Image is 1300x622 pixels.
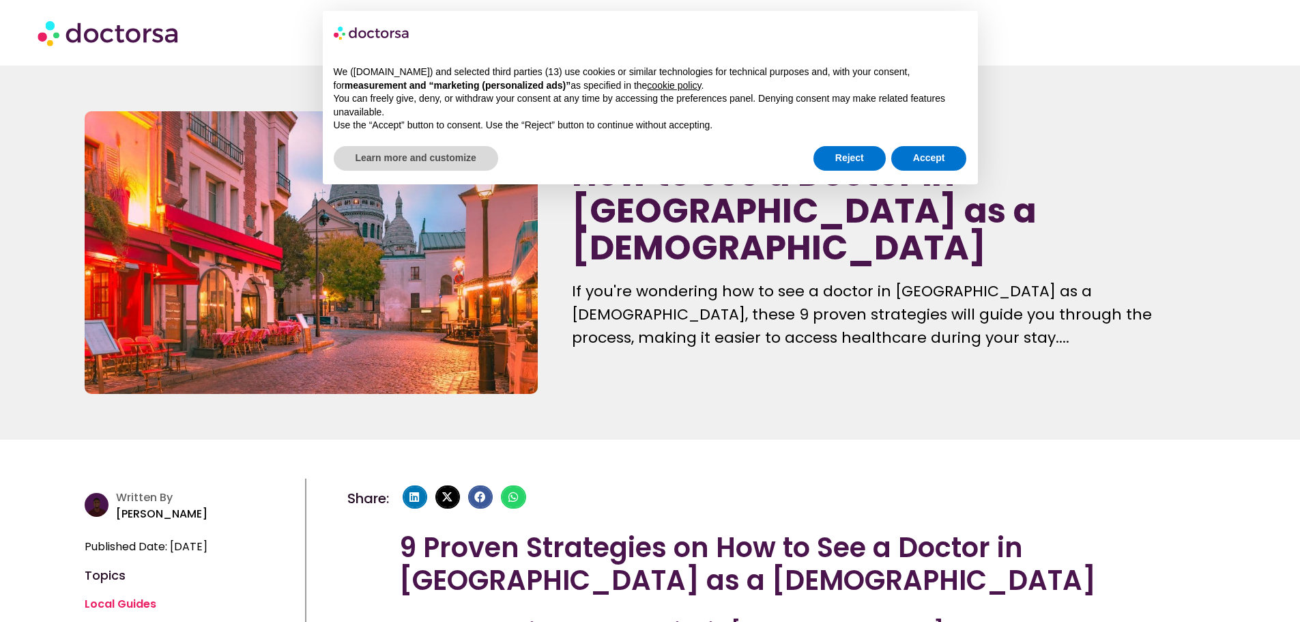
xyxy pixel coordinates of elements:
[334,146,498,171] button: Learn more and customize
[435,485,460,509] div: Share on x-twitter
[572,156,1215,266] h1: How to See a Doctor in [GEOGRAPHIC_DATA] as a [DEMOGRAPHIC_DATA]
[85,570,298,581] h4: Topics
[85,493,109,517] img: author
[501,485,525,509] div: Share on whatsapp
[334,92,967,119] p: You can freely give, deny, or withdraw your consent at any time by accessing the preferences pane...
[345,80,570,91] strong: measurement and “marketing (personalized ads)”
[813,146,886,171] button: Reject
[399,531,1164,597] h2: 9 Proven Strategies on How to See a Doctor in [GEOGRAPHIC_DATA] as a [DEMOGRAPHIC_DATA]
[403,485,427,509] div: Share on linkedin
[334,22,410,44] img: logo
[647,80,701,91] a: cookie policy
[468,485,493,509] div: Share on facebook
[85,596,156,612] a: Local Guides
[116,491,298,504] h4: Written By
[334,119,967,132] p: Use the “Accept” button to consent. Use the “Reject” button to continue without accepting.
[347,492,389,505] h4: Share:
[85,537,207,556] span: Published Date: [DATE]
[891,146,967,171] button: Accept
[334,66,967,92] p: We ([DOMAIN_NAME]) and selected third parties (13) use cookies or similar technologies for techni...
[116,505,298,524] p: [PERSON_NAME]
[572,280,1215,350] div: If you're wondering how to see a doctor in [GEOGRAPHIC_DATA] as a [DEMOGRAPHIC_DATA], these 9 pro...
